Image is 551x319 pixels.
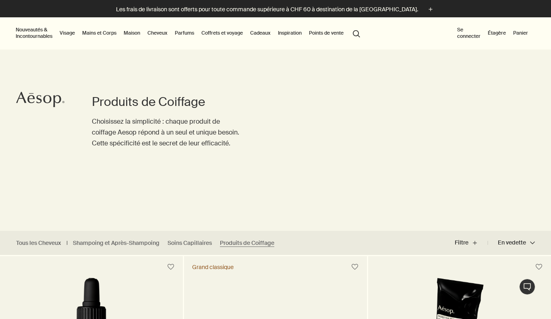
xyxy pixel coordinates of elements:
[348,260,362,274] button: Placer sur l'étagère
[349,25,364,41] button: Lancer une recherche
[122,28,142,38] a: Maison
[173,28,196,38] a: Parfums
[58,28,77,38] a: Visage
[16,91,64,108] svg: Aesop
[92,116,243,149] p: Choisissez la simplicité : chaque produit de coiffage Aesop répond à un seul et unique besoin. Ce...
[307,28,345,38] button: Points de vente
[92,94,243,110] h1: Produits de Coiffage
[456,25,482,41] button: Se connecter
[116,5,418,14] p: Les frais de livraison sont offerts pour toute commande supérieure à CHF 60 à destination de la [...
[192,263,234,271] div: Grand classique
[512,28,530,38] button: Panier
[456,17,537,50] nav: supplementary
[249,28,272,38] a: Cadeaux
[81,28,118,38] a: Mains et Corps
[146,28,169,38] a: Cheveux
[14,25,54,41] button: Nouveautés & Incontournables
[220,239,274,247] a: Produits de Coiffage
[16,239,61,247] a: Tous les Cheveux
[411,246,543,311] div: Aesop dit « Nos consultants sont disponibles maintenant pour vous donner des idées de produits pe...
[200,28,244,38] a: Coffrets et voyage
[486,28,507,38] a: Étagère
[164,260,178,274] button: Placer sur l'étagère
[488,233,535,253] button: En vedette
[168,239,212,247] a: Soins Capillaires
[14,17,397,50] nav: primary
[14,89,66,112] a: Aesop
[73,239,159,247] a: Shampoing et Après-Shampoing
[455,233,488,253] button: Filtre
[116,5,435,14] button: Les frais de livraison sont offerts pour toute commande supérieure à CHF 60 à destination de la [...
[276,28,303,38] a: Inspiration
